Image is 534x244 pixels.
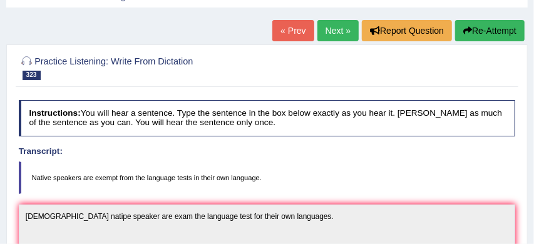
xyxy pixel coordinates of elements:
button: Report Question [362,20,452,41]
a: « Prev [272,20,314,41]
h2: Practice Listening: Write From Dictation [19,54,327,80]
a: Next » [317,20,359,41]
blockquote: Native speakers are exempt from the language tests in their own language. [19,161,516,194]
button: Re-Attempt [455,20,525,41]
b: Instructions: [29,108,80,118]
h4: Transcript: [19,147,516,156]
span: 323 [23,71,41,80]
h4: You will hear a sentence. Type the sentence in the box below exactly as you hear it. [PERSON_NAME... [19,100,516,136]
